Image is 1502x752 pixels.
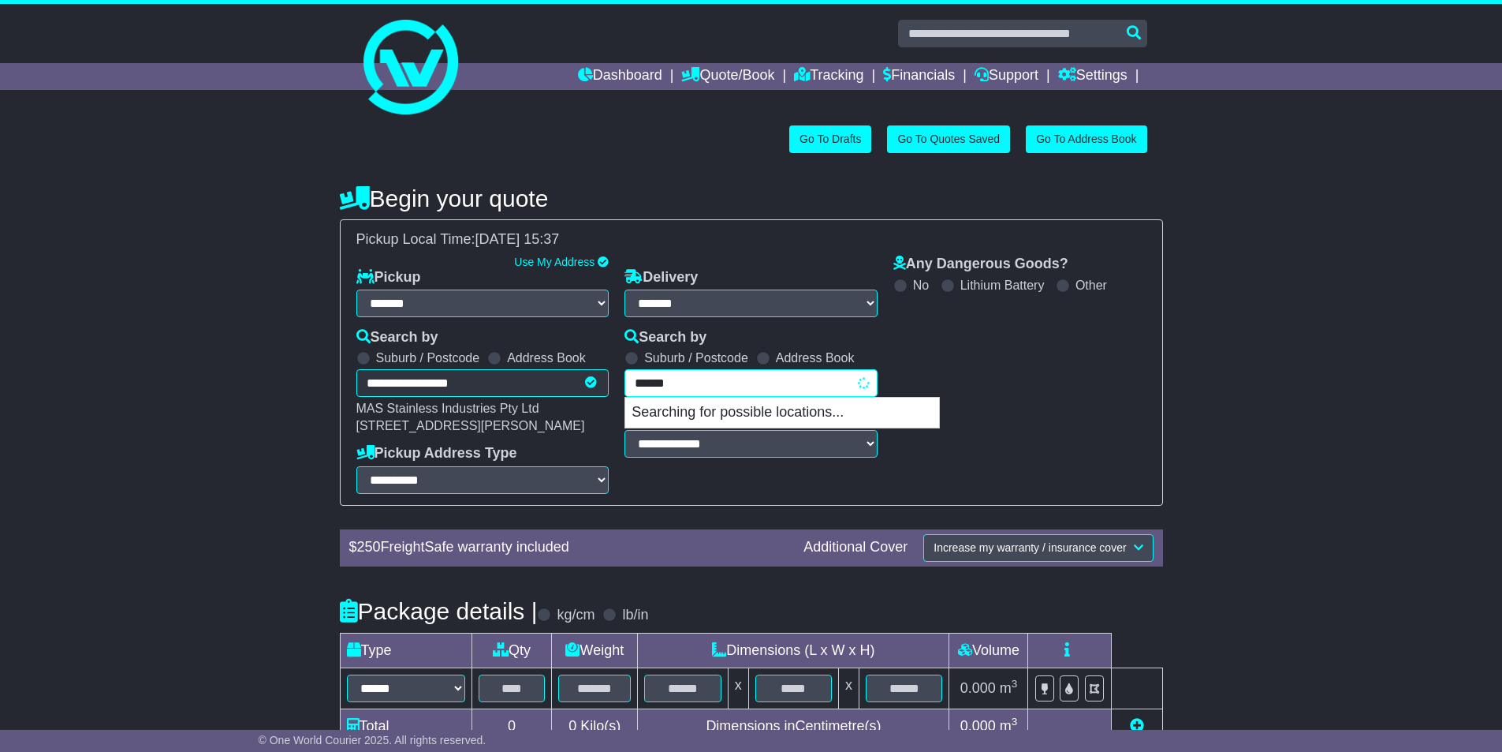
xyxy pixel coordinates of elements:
label: No [913,278,929,293]
a: Financials [883,63,955,90]
label: Suburb / Postcode [644,350,748,365]
span: [DATE] 15:37 [475,231,560,247]
span: Increase my warranty / insurance cover [934,541,1126,554]
h4: Package details | [340,598,538,624]
div: $ FreightSafe warranty included [341,539,796,556]
span: © One World Courier 2025. All rights reserved. [259,734,486,746]
td: Dimensions (L x W x H) [638,633,949,668]
label: Lithium Battery [960,278,1045,293]
div: Pickup Local Time: [348,231,1154,249]
label: Delivery [624,269,698,286]
a: Settings [1058,63,1127,90]
a: Go To Quotes Saved [887,125,1010,153]
a: Go To Drafts [789,125,871,153]
sup: 3 [1012,678,1018,690]
div: Additional Cover [796,539,915,556]
span: 250 [357,539,381,555]
label: kg/cm [557,607,594,624]
p: Searching for possible locations... [625,398,939,428]
label: Pickup Address Type [356,445,517,462]
sup: 3 [1012,716,1018,728]
label: Search by [624,329,706,346]
span: 0 [568,718,576,734]
td: Type [340,633,471,668]
label: Address Book [507,350,586,365]
span: 0.000 [960,680,996,696]
label: Address Book [776,350,855,365]
a: Use My Address [514,256,594,268]
td: Qty [471,633,552,668]
a: Tracking [794,63,863,90]
td: Weight [552,633,638,668]
label: Other [1075,278,1107,293]
label: Any Dangerous Goods? [893,256,1068,273]
label: Pickup [356,269,421,286]
a: Dashboard [578,63,662,90]
td: x [728,668,748,709]
td: Volume [949,633,1028,668]
td: Total [340,709,471,743]
span: [STREET_ADDRESS][PERSON_NAME] [356,419,585,432]
td: 0 [471,709,552,743]
td: x [839,668,859,709]
span: m [1000,718,1018,734]
a: Quote/Book [681,63,774,90]
span: MAS Stainless Industries Pty Ltd [356,402,539,415]
a: Go To Address Book [1026,125,1146,153]
a: Support [975,63,1038,90]
button: Increase my warranty / insurance cover [923,534,1153,562]
td: Kilo(s) [552,709,638,743]
label: Suburb / Postcode [376,350,480,365]
span: m [1000,680,1018,696]
label: lb/in [622,607,648,624]
a: Add new item [1130,718,1144,734]
span: 0.000 [960,718,996,734]
h4: Begin your quote [340,185,1163,211]
td: Dimensions in Centimetre(s) [638,709,949,743]
label: Search by [356,329,438,346]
